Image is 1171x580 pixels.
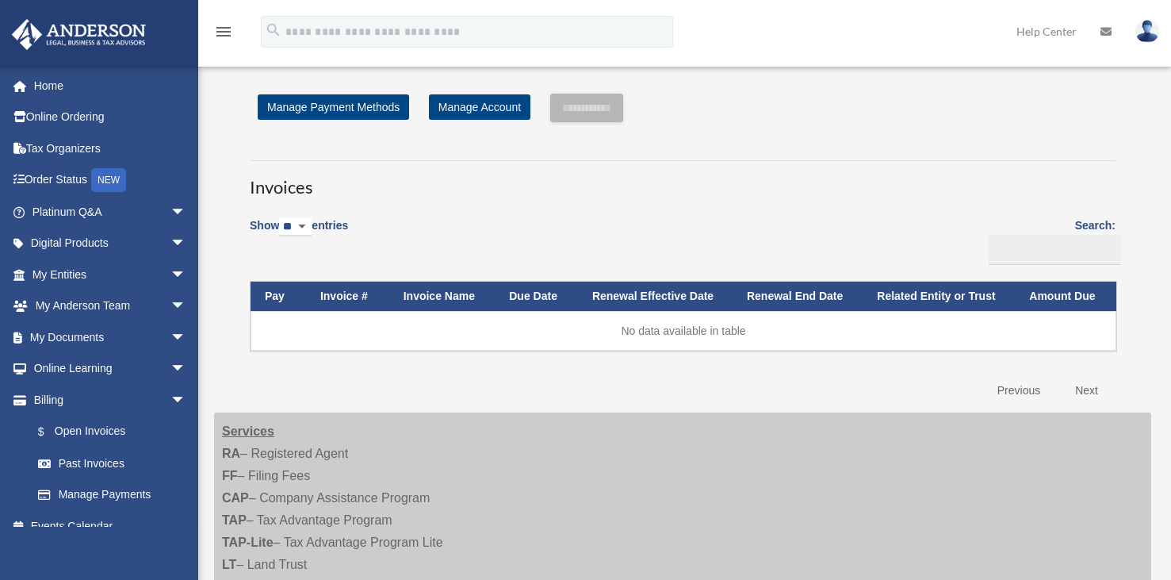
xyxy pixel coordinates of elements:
a: My Anderson Teamarrow_drop_down [11,290,210,322]
img: User Pic [1135,20,1159,43]
a: menu [214,28,233,41]
a: Previous [985,375,1052,407]
th: Invoice Name: activate to sort column ascending [389,282,496,311]
th: Related Entity or Trust: activate to sort column ascending [863,282,1015,311]
span: $ [47,422,55,442]
div: NEW [91,168,126,192]
a: Tax Organizers [11,133,210,164]
img: Anderson Advisors Platinum Portal [7,19,151,50]
span: arrow_drop_down [170,353,202,386]
i: search [265,21,282,39]
span: arrow_drop_down [170,384,202,417]
span: arrow_drop_down [170,290,202,323]
th: Pay: activate to sort column descending [251,282,306,311]
th: Renewal End Date: activate to sort column ascending [733,282,863,311]
a: Online Ordering [11,102,210,133]
span: arrow_drop_down [170,196,202,229]
a: Order StatusNEW [11,164,210,197]
strong: LT [222,558,236,571]
a: Platinum Q&Aarrow_drop_down [11,196,210,228]
th: Renewal Effective Date: activate to sort column ascending [578,282,733,311]
a: Manage Account [429,94,530,120]
a: Online Learningarrow_drop_down [11,353,210,385]
input: Search: [989,235,1121,265]
h3: Invoices [250,160,1116,200]
strong: Services [222,424,274,438]
a: Next [1063,375,1110,407]
a: Billingarrow_drop_down [11,384,202,416]
strong: TAP-Lite [222,536,274,549]
a: Digital Productsarrow_drop_down [11,228,210,259]
td: No data available in table [251,311,1116,351]
strong: CAP [222,491,249,505]
a: Manage Payment Methods [258,94,409,120]
a: Past Invoices [22,447,202,479]
span: arrow_drop_down [170,228,202,260]
span: arrow_drop_down [170,321,202,354]
a: Events Calendar [11,510,210,542]
a: My Entitiesarrow_drop_down [11,259,210,290]
a: My Documentsarrow_drop_down [11,321,210,353]
th: Amount Due: activate to sort column ascending [1015,282,1116,311]
span: arrow_drop_down [170,259,202,291]
i: menu [214,22,233,41]
th: Invoice #: activate to sort column ascending [306,282,389,311]
a: Home [11,70,210,102]
a: $Open Invoices [22,416,194,448]
label: Search: [983,216,1116,265]
select: Showentries [279,218,312,236]
strong: FF [222,469,238,482]
a: Manage Payments [22,479,202,511]
label: Show entries [250,216,348,252]
strong: RA [222,447,240,460]
th: Due Date: activate to sort column ascending [495,282,578,311]
strong: TAP [222,513,247,527]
